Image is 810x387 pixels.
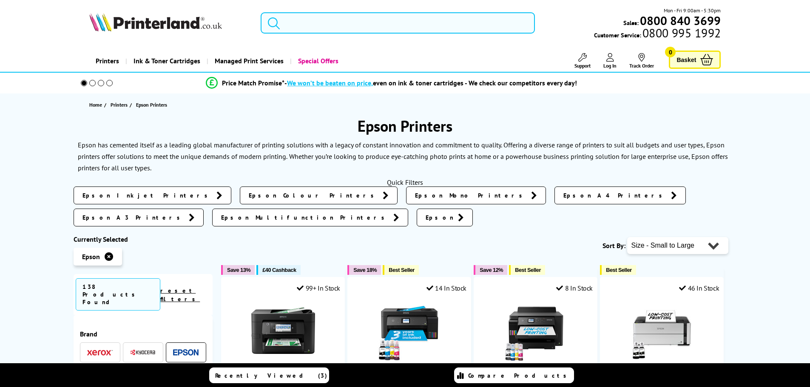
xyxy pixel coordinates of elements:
div: Currently Selected [74,235,213,243]
span: Best Seller [389,267,415,273]
div: 99+ In Stock [297,284,340,292]
button: Best Seller [509,265,545,275]
a: Printerland Logo [89,13,250,33]
a: Track Order [629,53,654,69]
a: Special Offers [290,50,345,72]
a: Basket 0 [669,51,721,69]
span: Best Seller [606,267,632,273]
a: Log In [603,53,617,69]
a: Managed Print Services [207,50,290,72]
button: Save 12% [474,265,507,275]
a: Home [89,100,104,109]
a: Epson [417,209,473,226]
a: Epson WorkForce Pro WF-4820DWF [251,356,315,364]
span: Printers [111,100,128,109]
span: Price Match Promise* [222,79,284,87]
a: reset filters [160,287,200,303]
span: Log In [603,62,617,69]
span: Epson [426,213,454,222]
div: 46 In Stock [679,284,719,292]
span: Save 13% [227,267,250,273]
a: Epson EcoTank ET-16150 [504,356,568,364]
div: - even on ink & toner cartridges - We check our competitors every day! [284,79,577,87]
button: Best Seller [383,265,419,275]
span: Epson A3 Printers [82,213,185,222]
p: Whether you’re looking to produce eye-catching photo prints at home or a powerhouse business prin... [78,152,728,172]
img: Printerland Logo [89,13,222,31]
a: Compare Products [454,367,574,383]
span: Epson Mono Printers [415,191,527,200]
b: 0800 840 3699 [640,13,721,28]
span: Ink & Toner Cartridges [134,50,200,72]
button: Best Seller [600,265,636,275]
img: Xerox [87,350,113,356]
a: Epson EcoTank ET-15000 [378,356,441,364]
a: Printers [89,50,125,72]
span: We won’t be beaten on price, [287,79,373,87]
img: Epson EcoTank ET-M1170 [630,299,694,362]
button: £40 Cashback [256,265,300,275]
span: Best Seller [515,267,541,273]
img: Kyocera [130,349,156,356]
a: Epson A4 Printers [554,186,686,204]
a: Epson Multifunction Printers [212,209,408,226]
a: Ink & Toner Cartridges [125,50,207,72]
a: Epson Mono Printers [406,186,546,204]
div: 8 In Stock [556,284,593,292]
img: Epson [173,349,199,356]
span: 138 Products Found [76,278,161,311]
span: Epson Colour Printers [249,191,378,200]
span: 0800 995 1992 [641,29,721,37]
a: Printers [111,100,130,109]
span: Epson [82,252,100,261]
a: Kyocera [130,347,156,358]
span: Basket [676,54,696,65]
span: Sales: [623,19,639,27]
a: Epson A3 Printers [74,209,204,226]
img: Epson EcoTank ET-15000 [378,299,441,362]
button: Save 18% [347,265,381,275]
div: Quick Filters [74,178,737,186]
a: Xerox [87,347,113,358]
li: modal_Promise [69,76,714,90]
div: 14 In Stock [426,284,466,292]
span: Recently Viewed (3) [215,372,327,379]
span: Mon - Fri 9:00am - 5:30pm [664,6,721,14]
span: Epson A4 Printers [563,191,667,200]
a: Support [574,53,591,69]
span: £40 Cashback [262,267,296,273]
span: Compare Products [468,372,571,379]
span: Save 18% [353,267,377,273]
a: Epson EcoTank ET-M1170 [630,356,694,364]
span: Customer Service: [594,29,721,39]
a: 0800 840 3699 [639,17,721,25]
a: Recently Viewed (3) [209,367,329,383]
a: Epson Inkjet Printers [74,186,231,204]
span: Brand [80,330,207,338]
span: Epson Inkjet Printers [82,191,212,200]
span: Epson Multifunction Printers [221,213,389,222]
p: Epson has cemented itself as a leading global manufacturer of printing solutions with a legacy of... [78,141,725,161]
h1: Epson Printers [74,116,737,136]
span: Sort By: [603,241,625,250]
span: 0 [665,47,676,57]
button: Save 13% [221,265,255,275]
span: Epson Printers [136,102,167,108]
img: Epson WorkForce Pro WF-4820DWF [251,299,315,362]
a: Epson [173,347,199,358]
img: Epson EcoTank ET-16150 [504,299,568,362]
span: Support [574,62,591,69]
span: Save 12% [480,267,503,273]
a: Epson Colour Printers [240,186,398,204]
